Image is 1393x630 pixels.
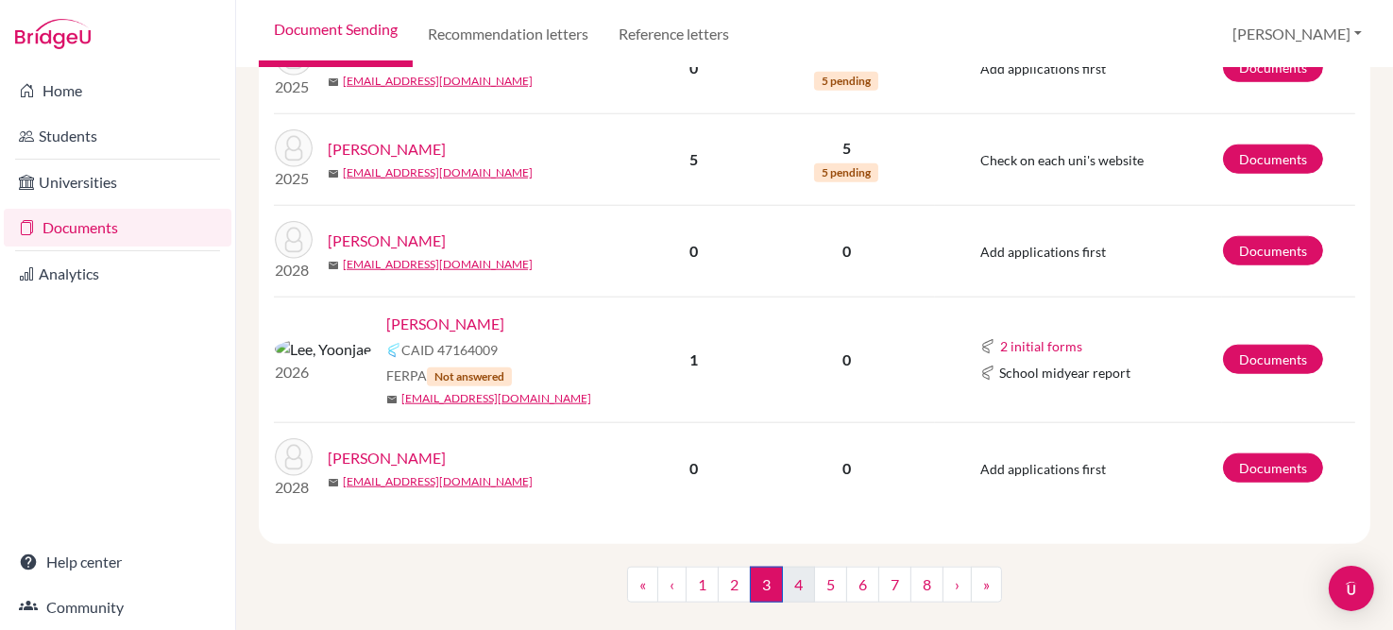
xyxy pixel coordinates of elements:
[657,567,687,603] a: ‹
[1223,53,1323,82] a: Documents
[328,77,339,88] span: mail
[4,543,231,581] a: Help center
[386,394,398,405] span: mail
[689,459,698,477] b: 0
[814,163,878,182] span: 5 pending
[878,567,911,603] a: 7
[275,438,313,476] img: Lim, Levi
[1224,16,1370,52] button: [PERSON_NAME]
[275,361,371,383] p: 2026
[999,363,1130,383] span: School midyear report
[980,339,995,354] img: Common App logo
[343,164,533,181] a: [EMAIL_ADDRESS][DOMAIN_NAME]
[328,447,446,469] a: [PERSON_NAME]
[1329,566,1374,611] div: Open Intercom Messenger
[275,221,313,259] img: Lalwani, Maahir
[689,59,698,77] b: 0
[1223,453,1323,483] a: Documents
[275,76,313,98] p: 2025
[275,259,313,281] p: 2028
[1223,345,1323,374] a: Documents
[427,367,512,386] span: Not answered
[759,349,934,371] p: 0
[1223,236,1323,265] a: Documents
[980,366,995,381] img: Common App logo
[686,567,719,603] a: 1
[343,73,533,90] a: [EMAIL_ADDRESS][DOMAIN_NAME]
[910,567,943,603] a: 8
[759,240,934,263] p: 0
[980,244,1106,260] span: Add applications first
[328,260,339,271] span: mail
[689,350,698,368] b: 1
[627,567,658,603] a: «
[401,340,498,360] span: CAID 47164009
[999,335,1083,357] button: 2 initial forms
[627,567,1002,618] nav: ...
[401,390,591,407] a: [EMAIL_ADDRESS][DOMAIN_NAME]
[971,567,1002,603] a: »
[275,338,371,361] img: Lee, Yoonjae
[4,588,231,626] a: Community
[275,167,313,190] p: 2025
[4,163,231,201] a: Universities
[980,461,1106,477] span: Add applications first
[814,72,878,91] span: 5 pending
[943,567,972,603] a: ›
[328,477,339,488] span: mail
[4,117,231,155] a: Students
[4,209,231,247] a: Documents
[328,138,446,161] a: [PERSON_NAME]
[846,567,879,603] a: 6
[328,230,446,252] a: [PERSON_NAME]
[750,567,783,603] span: 3
[689,150,698,168] b: 5
[814,567,847,603] a: 5
[689,242,698,260] b: 0
[4,72,231,110] a: Home
[759,137,934,160] p: 5
[759,457,934,480] p: 0
[1223,145,1323,174] a: Documents
[782,567,815,603] a: 4
[328,168,339,179] span: mail
[386,343,401,358] img: Common App logo
[343,473,533,490] a: [EMAIL_ADDRESS][DOMAIN_NAME]
[275,476,313,499] p: 2028
[980,152,1144,168] span: Check on each uni's website
[718,567,751,603] a: 2
[386,313,504,335] a: [PERSON_NAME]
[343,256,533,273] a: [EMAIL_ADDRESS][DOMAIN_NAME]
[15,19,91,49] img: Bridge-U
[275,129,313,167] img: Laliberte, Hiro
[4,255,231,293] a: Analytics
[980,60,1106,77] span: Add applications first
[386,366,512,386] span: FERPA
